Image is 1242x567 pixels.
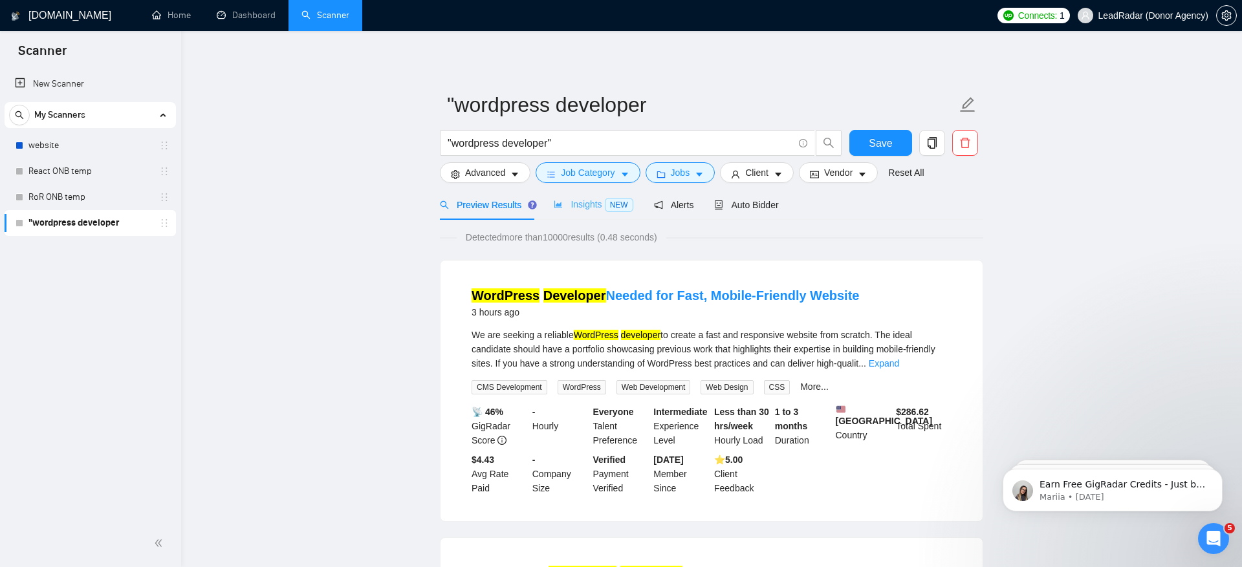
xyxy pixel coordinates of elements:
[621,330,661,340] mark: developer
[527,199,538,211] div: Tooltip anchor
[833,405,894,447] div: Country
[217,10,276,21] a: dashboardDashboard
[799,162,878,183] button: idcardVendorcaret-down
[536,162,640,183] button: barsJob Categorycaret-down
[574,330,618,340] mark: WordPress
[654,200,694,210] span: Alerts
[714,455,743,465] b: ⭐️ 5.00
[1217,10,1236,21] span: setting
[547,169,556,179] span: bars
[799,139,807,147] span: info-circle
[447,89,957,121] input: Scanner name...
[657,169,666,179] span: folder
[919,130,945,156] button: copy
[15,71,166,97] a: New Scanner
[301,10,349,21] a: searchScanner
[858,358,866,369] span: ...
[712,405,772,447] div: Hourly Load
[858,169,867,179] span: caret-down
[543,288,606,303] mark: Developer
[920,137,944,149] span: copy
[824,166,853,180] span: Vendor
[869,358,899,369] a: Expand
[620,169,629,179] span: caret-down
[497,436,507,445] span: info-circle
[849,130,912,156] button: Save
[561,166,615,180] span: Job Category
[646,162,715,183] button: folderJobscaret-down
[605,198,633,212] span: NEW
[869,135,892,151] span: Save
[530,453,591,495] div: Company Size
[651,453,712,495] div: Member Since
[154,537,167,550] span: double-left
[712,453,772,495] div: Client Feedback
[532,407,536,417] b: -
[745,166,768,180] span: Client
[472,288,539,303] mark: WordPress
[159,218,169,228] span: holder
[469,405,530,447] div: GigRadar Score
[653,407,707,417] b: Intermediate
[28,133,151,158] a: website
[10,111,29,120] span: search
[654,200,663,209] span: notification
[653,455,683,465] b: [DATE]
[1216,10,1237,21] a: setting
[1216,5,1237,26] button: setting
[772,405,833,447] div: Duration
[159,166,169,177] span: holder
[530,405,591,447] div: Hourly
[651,405,712,447] div: Experience Level
[774,169,783,179] span: caret-down
[152,10,191,21] a: homeHome
[714,200,778,210] span: Auto Bidder
[8,41,77,69] span: Scanner
[558,380,606,394] span: WordPress
[714,200,723,209] span: robot
[800,381,829,392] a: More...
[810,169,819,179] span: idcard
[451,169,460,179] span: setting
[959,96,976,113] span: edit
[28,184,151,210] a: RoR ONB temp
[472,288,859,303] a: WordPress DeveloperNeeded for Fast, Mobile-Friendly Website
[448,135,793,151] input: Search Freelance Jobs...
[440,200,533,210] span: Preview Results
[5,71,176,97] li: New Scanner
[34,102,85,128] span: My Scanners
[472,407,503,417] b: 📡 46%
[1018,8,1057,23] span: Connects:
[952,130,978,156] button: delete
[11,6,20,27] img: logo
[159,140,169,151] span: holder
[701,380,753,394] span: Web Design
[816,130,842,156] button: search
[554,199,633,209] span: Insights
[472,305,859,320] div: 3 hours ago
[836,405,845,414] img: 🇺🇸
[472,380,547,394] span: CMS Development
[836,405,933,426] b: [GEOGRAPHIC_DATA]
[9,105,30,125] button: search
[159,192,169,202] span: holder
[1225,523,1235,533] span: 5
[720,162,794,183] button: userClientcaret-down
[1003,10,1014,21] img: upwork-logo.png
[731,169,740,179] span: user
[465,166,505,180] span: Advanced
[714,407,769,431] b: Less than 30 hrs/week
[532,455,536,465] b: -
[440,200,449,209] span: search
[983,442,1242,532] iframe: Intercom notifications message
[1198,523,1229,554] iframe: Intercom live chat
[5,102,176,236] li: My Scanners
[764,380,790,394] span: CSS
[888,166,924,180] a: Reset All
[554,200,563,209] span: area-chart
[671,166,690,180] span: Jobs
